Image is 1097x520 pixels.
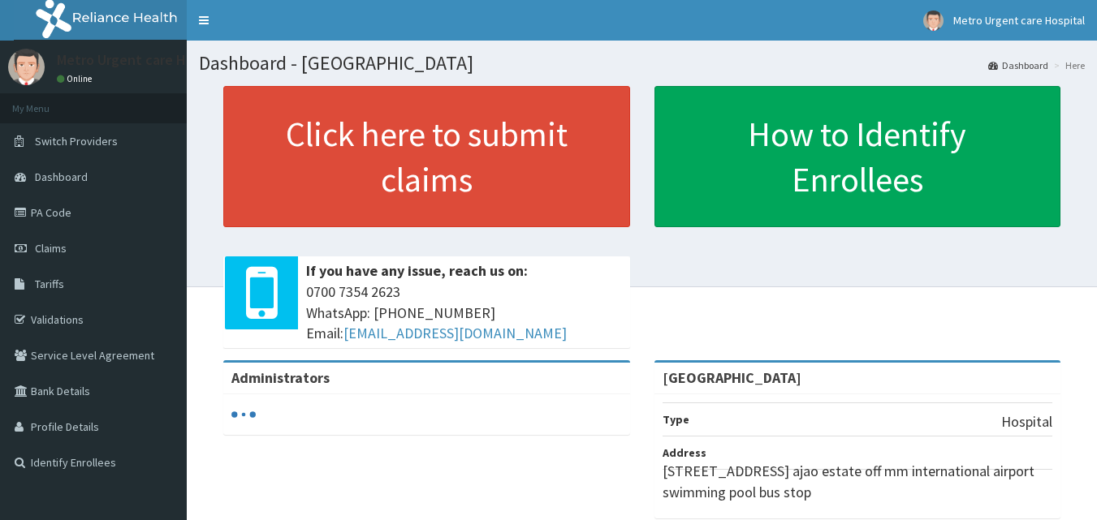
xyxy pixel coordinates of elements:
[663,412,689,427] b: Type
[231,402,256,427] svg: audio-loading
[306,261,528,280] b: If you have any issue, reach us on:
[343,324,567,342] a: [EMAIL_ADDRESS][DOMAIN_NAME]
[35,134,118,148] span: Switch Providers
[231,368,330,387] b: Administrators
[8,49,45,85] img: User Image
[663,368,801,387] strong: [GEOGRAPHIC_DATA]
[306,281,622,344] span: 0700 7354 2623 WhatsApp: [PHONE_NUMBER] Email:
[35,277,64,291] span: Tariffs
[57,53,230,67] p: Metro Urgent care Hospital
[1001,411,1052,432] p: Hospital
[953,13,1085,28] span: Metro Urgent care Hospital
[654,86,1061,227] a: How to Identify Enrollees
[57,73,96,84] a: Online
[1050,58,1085,72] li: Here
[663,445,706,460] b: Address
[199,53,1085,74] h1: Dashboard - [GEOGRAPHIC_DATA]
[923,11,944,31] img: User Image
[35,170,88,184] span: Dashboard
[223,86,630,227] a: Click here to submit claims
[663,461,1053,502] p: [STREET_ADDRESS] ajao estate off mm international airport swimming pool bus stop
[35,241,67,256] span: Claims
[988,58,1048,72] a: Dashboard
